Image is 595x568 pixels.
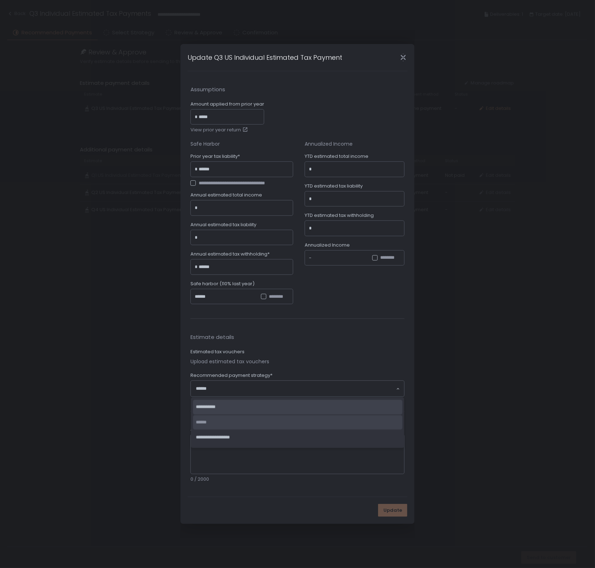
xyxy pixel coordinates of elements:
span: Annualized Income [305,242,350,248]
span: Safe harbor (110% last year) [190,281,255,287]
div: 0 / 2000 [190,476,405,482]
h1: Update Q3 US Individual Estimated Tax Payment [188,53,342,62]
span: Amount applied from prior year [190,101,264,107]
span: Recommended payment strategy* [190,372,272,379]
input: Search for option [196,385,396,392]
div: Search for option [191,381,404,397]
label: Estimated tax vouchers [190,349,245,355]
span: Annual estimated total income [190,192,262,198]
span: Additional notes [190,426,228,432]
span: YTD estimated total income [305,153,368,160]
span: Assumptions [190,86,405,94]
span: Annual estimated tax liability [190,222,256,228]
span: YTD estimated tax liability [305,183,363,189]
span: Estimate details [190,333,405,341]
div: - [309,254,311,262]
span: Annual estimated tax withholding* [190,251,270,257]
div: Close [392,53,415,62]
a: View prior year return [190,127,250,133]
div: Annualized Income [305,140,405,147]
span: Prior year tax liability* [190,153,240,160]
button: Upload estimated tax vouchers [190,358,269,365]
span: YTD estimated tax withholding [305,212,374,219]
div: Safe Harbor [190,140,293,147]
